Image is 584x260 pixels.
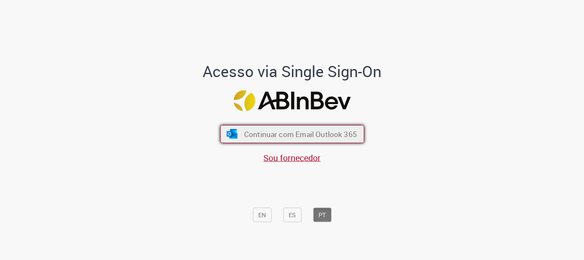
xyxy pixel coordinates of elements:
button: PT [313,208,331,222]
h1: Acesso via Single Sign-On [174,63,411,80]
button: EN [253,208,271,222]
img: ícone Azure/Microsoft 360 [226,129,238,139]
button: ES [283,208,301,222]
button: ícone Azure/Microsoft 360 Continuar com Email Outlook 365 [220,125,364,143]
a: Sou fornecedor [263,152,321,164]
span: Continuar com Email Outlook 365 [244,129,357,139]
img: Logo ABInBev [233,90,351,111]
